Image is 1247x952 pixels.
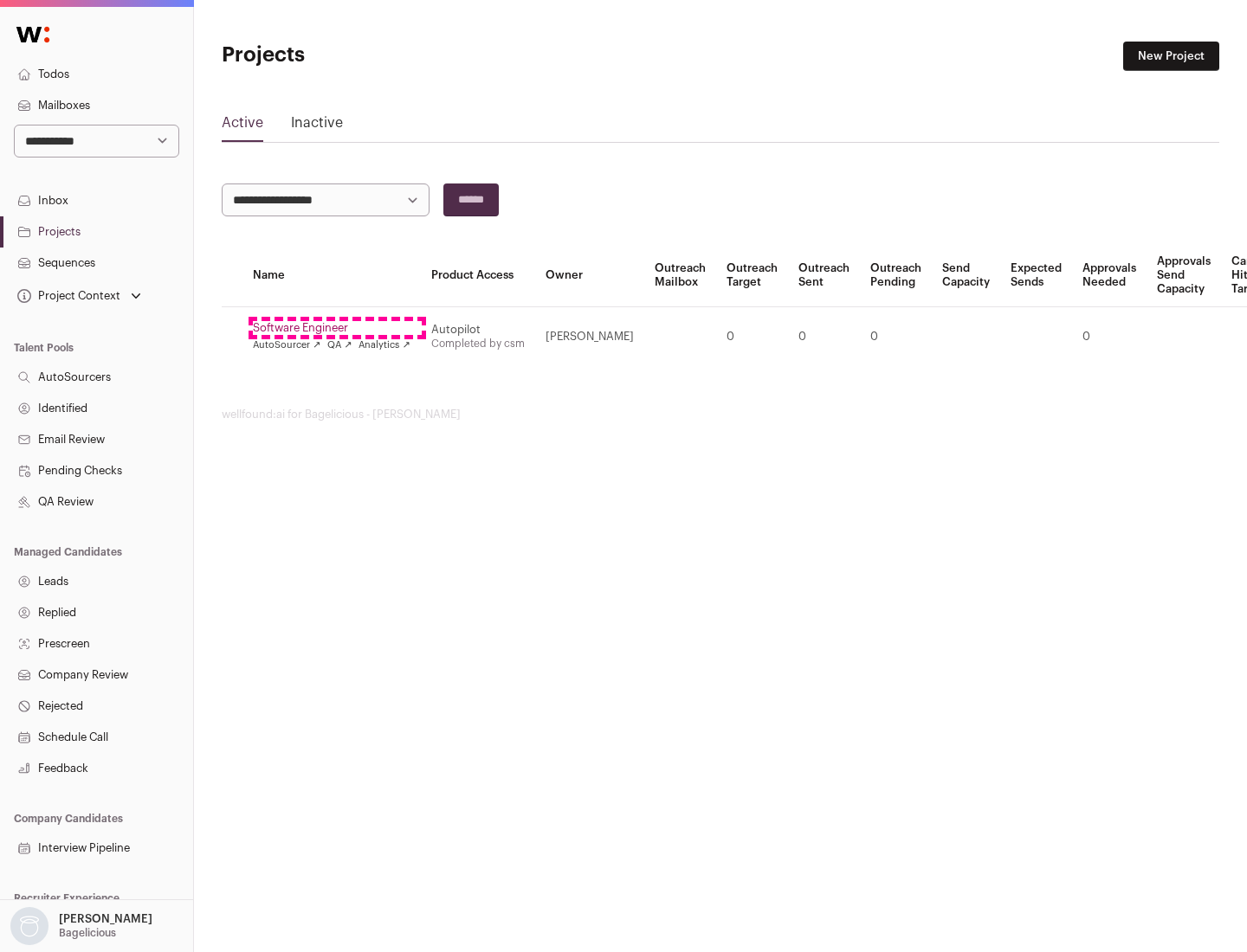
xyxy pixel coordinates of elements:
[359,338,410,352] a: Analytics ↗
[1072,244,1147,307] th: Approvals Needed
[7,907,156,945] button: Open dropdown
[788,244,860,307] th: Outreach Sent
[1147,244,1221,307] th: Approvals Send Capacity
[1000,244,1072,307] th: Expected Sends
[7,17,59,52] img: Wellfound
[788,307,860,367] td: 0
[14,289,120,303] div: Project Context
[222,42,554,69] h1: Projects
[1072,307,1147,367] td: 0
[253,338,320,352] a: AutoSourcer ↗
[860,244,932,307] th: Outreach Pending
[535,244,644,307] th: Owner
[431,338,525,349] a: Completed by csm
[421,244,535,307] th: Product Access
[644,244,716,307] th: Outreach Mailbox
[14,284,145,308] button: Open dropdown
[10,907,48,945] img: nopic.png
[716,244,788,307] th: Outreach Target
[291,113,343,140] a: Inactive
[253,321,410,335] a: Software Engineer
[1123,42,1219,71] a: New Project
[59,926,116,940] p: Bagelicious
[59,912,152,926] p: [PERSON_NAME]
[932,244,1000,307] th: Send Capacity
[431,323,525,337] div: Autopilot
[535,307,644,367] td: [PERSON_NAME]
[242,244,421,307] th: Name
[860,307,932,367] td: 0
[222,408,1219,421] footer: wellfound:ai for Bagelicious - [PERSON_NAME]
[327,338,352,352] a: QA ↗
[716,307,788,367] td: 0
[222,113,263,140] a: Active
